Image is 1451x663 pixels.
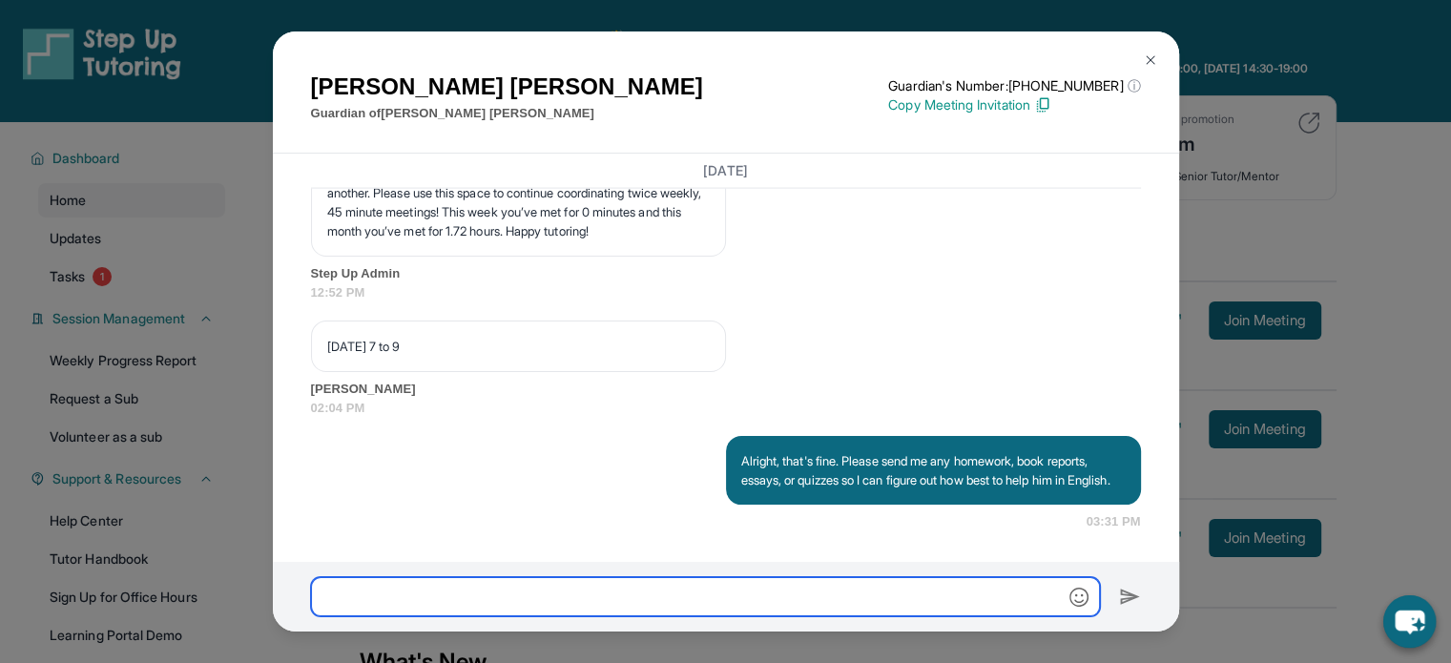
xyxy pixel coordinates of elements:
img: Copy Icon [1034,96,1051,114]
p: Guardian's Number: [PHONE_NUMBER] [888,76,1140,95]
span: ⓘ [1127,76,1140,95]
span: 02:04 PM [311,399,1141,418]
p: [DATE] 7 to 9 [327,337,710,356]
img: Close Icon [1143,52,1158,68]
button: chat-button [1383,595,1436,648]
p: Copy Meeting Invitation [888,95,1140,114]
p: Guardian of [PERSON_NAME] [PERSON_NAME] [311,104,703,123]
h1: [PERSON_NAME] [PERSON_NAME] [311,70,703,104]
span: Step Up Admin [311,264,1141,283]
h3: [DATE] [311,161,1141,180]
p: Hi from Step Up! We are so excited that you are matched with one another. Please use this space t... [327,164,710,240]
img: Send icon [1119,586,1141,609]
p: Alright, that's fine. Please send me any homework, book reports, essays, or quizzes so I can figu... [741,451,1126,489]
span: 12:52 PM [311,283,1141,302]
span: [PERSON_NAME] [311,380,1141,399]
img: Emoji [1069,588,1088,607]
span: 03:31 PM [1087,512,1141,531]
